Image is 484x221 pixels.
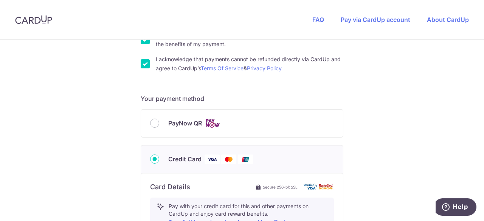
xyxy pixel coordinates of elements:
[150,155,334,164] div: Credit Card Visa Mastercard Union Pay
[15,15,52,24] img: CardUp
[150,119,334,128] div: PayNow QR Cards logo
[156,55,343,73] label: I acknowledge that payments cannot be refunded directly via CardUp and agree to CardUp’s &
[427,16,469,23] a: About CardUp
[247,65,282,71] a: Privacy Policy
[205,119,220,128] img: Cards logo
[201,65,244,71] a: Terms Of Service
[312,16,324,23] a: FAQ
[341,16,410,23] a: Pay via CardUp account
[141,94,343,103] h5: Your payment method
[304,184,334,190] img: card secure
[263,184,298,190] span: Secure 256-bit SSL
[436,198,476,217] iframe: Opens a widget where you can find more information
[168,155,202,164] span: Credit Card
[238,155,253,164] img: Union Pay
[150,182,190,192] h6: Card Details
[221,155,236,164] img: Mastercard
[205,155,220,164] img: Visa
[168,119,202,128] span: PayNow QR
[156,31,343,49] label: I would like to receive more information that will guide me how to maximize the benefits of my pa...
